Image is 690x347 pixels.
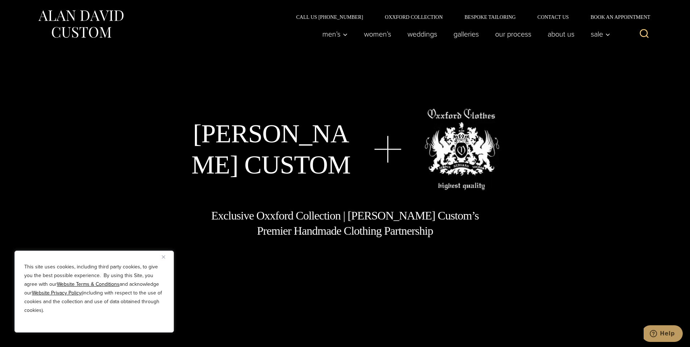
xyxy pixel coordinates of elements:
nav: Primary Navigation [314,27,614,41]
a: Website Terms & Conditions [57,280,120,288]
a: Call Us [PHONE_NUMBER] [285,14,374,20]
a: Women’s [356,27,399,41]
button: Child menu of Men’s [314,27,356,41]
a: About Us [539,27,582,41]
img: Alan David Custom [37,8,124,40]
h1: Exclusive Oxxford Collection | [PERSON_NAME] Custom’s Premier Handmade Clothing Partnership [211,208,480,238]
iframe: Opens a widget where you can chat to one of our agents [644,325,683,343]
img: Close [162,255,165,259]
p: This site uses cookies, including third party cookies, to give you the best possible experience. ... [24,263,164,315]
a: Book an Appointment [580,14,653,20]
a: Galleries [445,27,487,41]
a: Website Privacy Policy [32,289,81,297]
a: weddings [399,27,445,41]
a: Contact Us [527,14,580,20]
button: View Search Form [636,25,653,43]
img: oxxford clothes, highest quality [425,109,499,190]
nav: Secondary Navigation [285,14,653,20]
a: Our Process [487,27,539,41]
button: Sale sub menu toggle [582,27,614,41]
a: Bespoke Tailoring [453,14,526,20]
h1: [PERSON_NAME] Custom [191,118,351,181]
button: Close [162,252,171,261]
a: Oxxford Collection [374,14,453,20]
